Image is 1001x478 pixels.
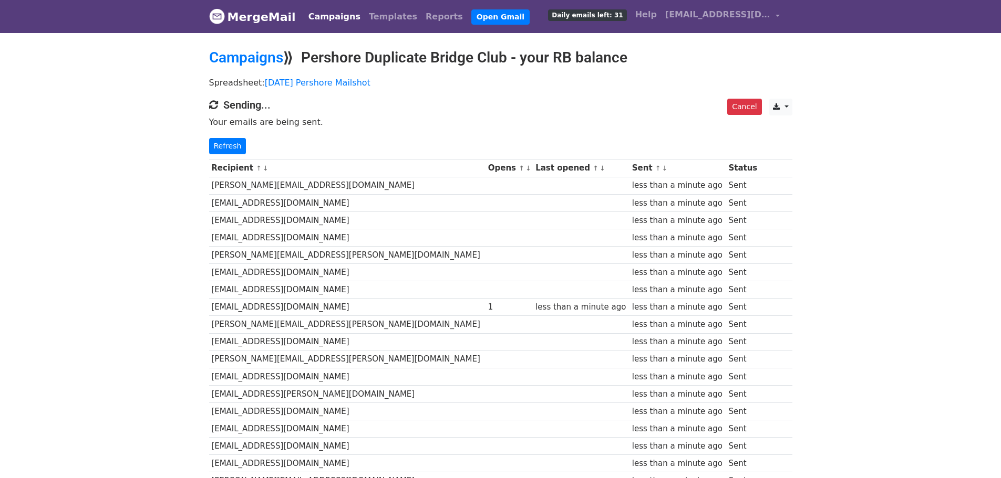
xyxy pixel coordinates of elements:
a: ↑ [593,164,598,172]
td: [PERSON_NAME][EMAIL_ADDRESS][DOMAIN_NAME] [209,177,486,194]
div: less than a minute ago [632,232,724,244]
a: MergeMail [209,6,296,28]
a: Refresh [209,138,246,154]
a: Cancel [727,99,761,115]
td: Sent [726,350,760,368]
td: [EMAIL_ADDRESS][DOMAIN_NAME] [209,281,486,299]
td: Sent [726,420,760,438]
div: less than a minute ago [632,353,724,365]
td: Sent [726,368,760,385]
td: Sent [726,438,760,455]
a: Open Gmail [471,9,530,25]
div: less than a minute ago [535,301,627,313]
th: Last opened [533,160,630,177]
div: less than a minute ago [632,197,724,209]
td: [EMAIL_ADDRESS][DOMAIN_NAME] [209,402,486,420]
td: [EMAIL_ADDRESS][DOMAIN_NAME] [209,455,486,472]
div: 1 [488,301,531,313]
p: Spreadsheet: [209,77,792,88]
div: less than a minute ago [632,371,724,383]
th: Status [726,160,760,177]
div: less than a minute ago [632,215,724,227]
td: Sent [726,316,760,333]
a: Campaigns [209,49,283,66]
td: [EMAIL_ADDRESS][DOMAIN_NAME] [209,194,486,211]
a: Reports [421,6,467,27]
div: less than a minute ago [632,406,724,418]
div: less than a minute ago [632,388,724,400]
span: [EMAIL_ADDRESS][DOMAIN_NAME] [665,8,770,21]
div: less than a minute ago [632,423,724,435]
td: Sent [726,264,760,281]
a: ↓ [525,164,531,172]
div: less than a minute ago [632,336,724,348]
a: [EMAIL_ADDRESS][DOMAIN_NAME] [661,4,784,29]
a: ↓ [600,164,605,172]
p: Your emails are being sent. [209,116,792,128]
td: [EMAIL_ADDRESS][DOMAIN_NAME] [209,368,486,385]
td: Sent [726,281,760,299]
div: less than a minute ago [632,440,724,452]
td: [EMAIL_ADDRESS][DOMAIN_NAME] [209,264,486,281]
th: Recipient [209,160,486,177]
div: less than a minute ago [632,458,724,470]
a: Daily emails left: 31 [544,4,631,25]
td: Sent [726,299,760,316]
td: [PERSON_NAME][EMAIL_ADDRESS][PERSON_NAME][DOMAIN_NAME] [209,316,486,333]
img: MergeMail logo [209,8,225,24]
a: Campaigns [304,6,365,27]
a: ↓ [662,164,668,172]
td: [EMAIL_ADDRESS][DOMAIN_NAME] [209,420,486,438]
th: Sent [630,160,726,177]
td: Sent [726,385,760,402]
td: [EMAIL_ADDRESS][PERSON_NAME][DOMAIN_NAME] [209,385,486,402]
div: less than a minute ago [632,267,724,279]
td: [EMAIL_ADDRESS][DOMAIN_NAME] [209,211,486,229]
h2: ⟫ Pershore Duplicate Bridge Club - your RB balance [209,49,792,67]
td: [EMAIL_ADDRESS][DOMAIN_NAME] [209,299,486,316]
td: Sent [726,194,760,211]
div: less than a minute ago [632,249,724,261]
td: [PERSON_NAME][EMAIL_ADDRESS][PERSON_NAME][DOMAIN_NAME] [209,350,486,368]
span: Daily emails left: 31 [548,9,626,21]
div: less than a minute ago [632,284,724,296]
h4: Sending... [209,99,792,111]
td: Sent [726,229,760,246]
a: [DATE] Pershore Mailshot [265,78,370,88]
a: Help [631,4,661,25]
td: [EMAIL_ADDRESS][DOMAIN_NAME] [209,333,486,350]
td: Sent [726,211,760,229]
div: less than a minute ago [632,301,724,313]
a: ↑ [655,164,661,172]
td: Sent [726,247,760,264]
a: ↑ [256,164,262,172]
td: Sent [726,455,760,472]
a: ↓ [263,164,269,172]
td: [PERSON_NAME][EMAIL_ADDRESS][PERSON_NAME][DOMAIN_NAME] [209,247,486,264]
td: [EMAIL_ADDRESS][DOMAIN_NAME] [209,438,486,455]
div: less than a minute ago [632,179,724,192]
td: Sent [726,402,760,420]
a: ↑ [519,164,524,172]
a: Templates [365,6,421,27]
td: Sent [726,177,760,194]
th: Opens [486,160,533,177]
div: less than a minute ago [632,318,724,331]
td: [EMAIL_ADDRESS][DOMAIN_NAME] [209,229,486,246]
td: Sent [726,333,760,350]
